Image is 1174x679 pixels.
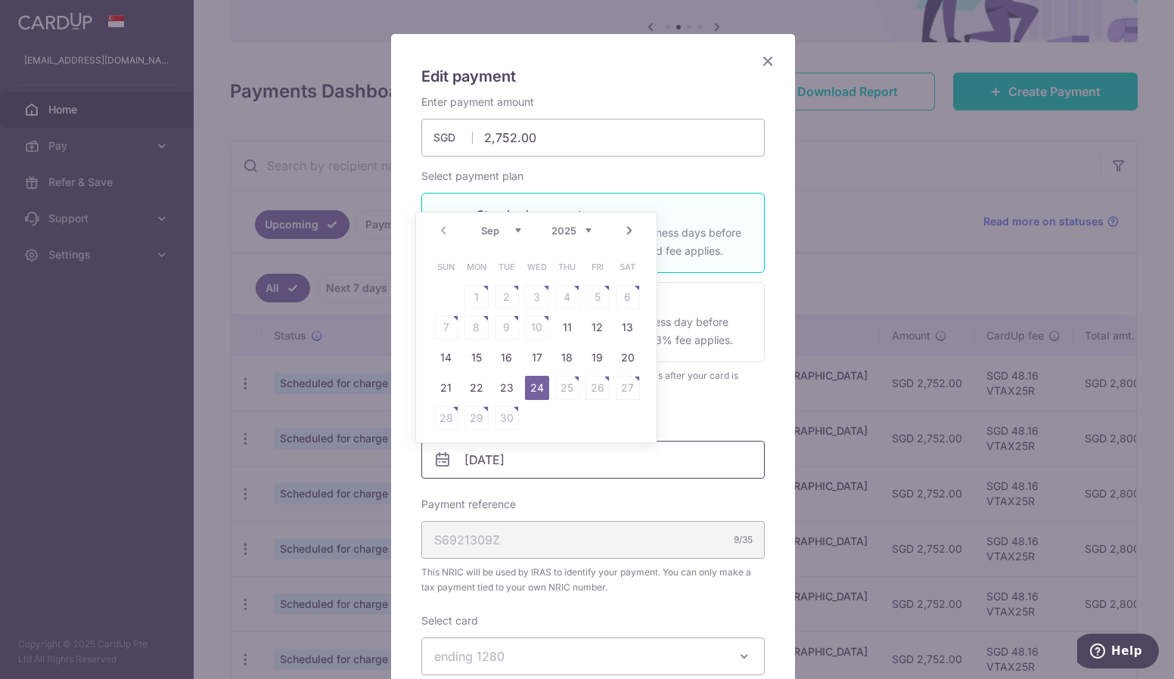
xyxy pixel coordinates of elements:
[464,255,489,279] span: Monday
[585,315,610,339] a: 12
[555,346,579,370] a: 18
[477,206,746,224] p: Standard payment
[464,376,489,400] a: 22
[620,222,638,240] a: Next
[433,130,473,145] span: SGD
[734,532,753,547] div: 9/35
[495,255,519,279] span: Tuesday
[421,613,478,628] label: Select card
[421,169,523,184] label: Select payment plan
[421,441,765,479] input: DD / MM / YYYY
[616,315,640,339] a: 13
[421,64,765,88] h5: Edit payment
[525,255,549,279] span: Wednesday
[421,637,765,675] button: ending 1280
[421,95,534,110] label: Enter payment amount
[585,346,610,370] a: 19
[434,255,458,279] span: Sunday
[434,649,505,664] span: ending 1280
[464,346,489,370] a: 15
[421,565,765,595] span: This NRIC will be used by IRAS to identify your payment. You can only make a tax payment tied to ...
[585,255,610,279] span: Friday
[616,346,640,370] a: 20
[525,346,549,370] a: 17
[495,346,519,370] a: 16
[421,497,516,512] label: Payment reference
[434,376,458,400] a: 21
[495,376,519,400] a: 23
[421,119,765,157] input: 0.00
[434,346,458,370] a: 14
[555,255,579,279] span: Thursday
[555,315,579,339] a: 11
[1077,634,1159,671] iframe: Opens a widget where you can find more information
[759,52,777,70] button: Close
[525,376,549,400] a: 24
[616,255,640,279] span: Saturday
